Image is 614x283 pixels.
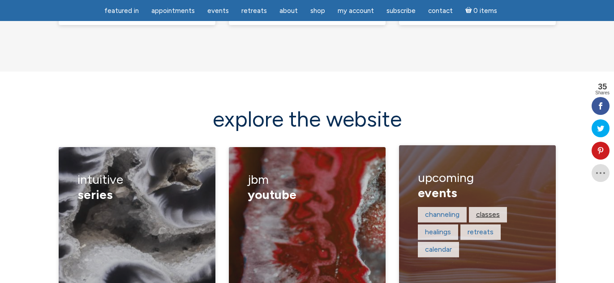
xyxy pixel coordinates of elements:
span: Contact [428,7,453,15]
a: healings [425,228,451,236]
a: retreats [468,228,494,236]
a: About [274,2,303,20]
span: Subscribe [386,7,416,15]
span: featured in [104,7,139,15]
a: Events [202,2,234,20]
span: YouTube [248,187,296,202]
a: featured in [99,2,144,20]
span: 0 items [473,8,497,14]
h3: upcoming [418,164,537,207]
span: Events [207,7,229,15]
a: Subscribe [381,2,421,20]
span: My Account [338,7,374,15]
a: Cart0 items [460,1,503,20]
span: events [418,185,457,200]
a: classes [476,210,500,219]
span: Retreats [241,7,267,15]
a: Contact [423,2,458,20]
a: channeling [425,210,459,219]
span: Appointments [151,7,195,15]
span: Shares [595,91,610,95]
span: Shop [310,7,325,15]
h3: Intuitive [77,166,196,208]
h3: JBM [248,166,366,208]
span: About [279,7,298,15]
span: series [77,187,113,202]
a: Retreats [236,2,272,20]
a: Appointments [146,2,200,20]
h2: explore the website [59,107,556,131]
span: 35 [595,83,610,91]
a: My Account [332,2,379,20]
a: Shop [305,2,331,20]
a: calendar [425,245,452,253]
i: Cart [465,7,474,15]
